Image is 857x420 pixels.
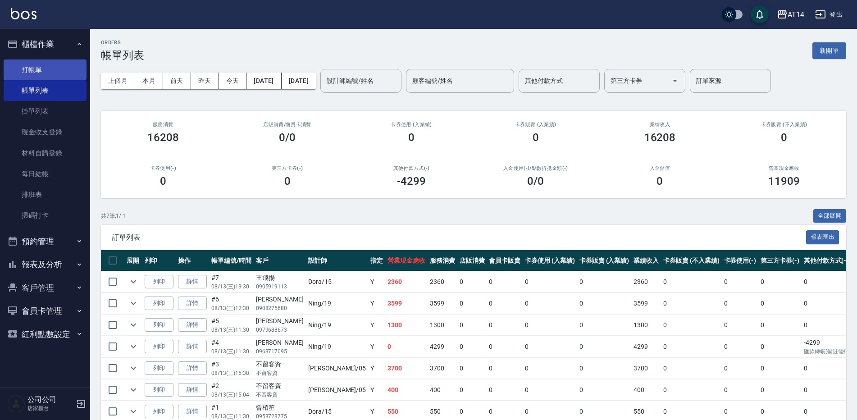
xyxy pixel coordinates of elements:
[368,271,385,292] td: Y
[385,336,428,357] td: 0
[661,271,721,292] td: 0
[4,101,87,122] a: 掛單列表
[246,73,281,89] button: [DATE]
[722,336,759,357] td: 0
[428,293,457,314] td: 3599
[484,165,587,171] h2: 入金使用(-) /點數折抵金額(-)
[4,59,87,80] a: 打帳單
[768,175,800,187] h3: 11909
[4,143,87,164] a: 材料自購登錄
[4,299,87,323] button: 會員卡管理
[811,6,846,23] button: 登出
[631,315,661,336] td: 1300
[127,297,140,310] button: expand row
[523,271,577,292] td: 0
[4,323,87,346] button: 紅利點數設定
[360,165,463,171] h2: 其他付款方式(-)
[661,358,721,379] td: 0
[577,358,632,379] td: 0
[163,73,191,89] button: 前天
[306,250,368,271] th: 設計師
[27,404,73,412] p: 店家櫃台
[631,250,661,271] th: 業績收入
[457,379,487,401] td: 0
[145,340,173,354] button: 列印
[661,379,721,401] td: 0
[211,369,251,377] p: 08/13 (三) 15:38
[147,131,179,144] h3: 16208
[385,358,428,379] td: 3700
[279,131,296,144] h3: 0/0
[722,293,759,314] td: 0
[101,212,126,220] p: 共 7 筆, 1 / 1
[124,250,142,271] th: 展開
[487,379,523,401] td: 0
[487,336,523,357] td: 0
[112,233,806,242] span: 訂單列表
[428,271,457,292] td: 2360
[758,379,802,401] td: 0
[236,122,339,128] h2: 店販消費 /會員卡消費
[209,250,254,271] th: 帳單編號/時間
[127,405,140,418] button: expand row
[661,336,721,357] td: 0
[668,73,682,88] button: Open
[209,358,254,379] td: #3
[306,336,368,357] td: Ning /19
[209,379,254,401] td: #2
[523,379,577,401] td: 0
[428,315,457,336] td: 1300
[577,250,632,271] th: 卡券販賣 (入業績)
[360,122,463,128] h2: 卡券使用 (入業績)
[178,297,207,310] a: 詳情
[661,315,721,336] td: 0
[385,271,428,292] td: 2360
[4,122,87,142] a: 現金收支登錄
[256,283,304,291] p: 0905919113
[178,275,207,289] a: 詳情
[101,73,135,89] button: 上個月
[527,175,544,187] h3: 0 /0
[256,381,304,391] div: 不留客資
[256,304,304,312] p: 0908275680
[812,46,846,55] a: 新開單
[256,403,304,412] div: 曾栢笙
[211,304,251,312] p: 08/13 (三) 12:30
[145,383,173,397] button: 列印
[176,250,209,271] th: 操作
[523,336,577,357] td: 0
[577,271,632,292] td: 0
[256,273,304,283] div: 王飛揚
[27,395,73,404] h5: 公司公司
[178,340,207,354] a: 詳情
[256,316,304,326] div: [PERSON_NAME]
[306,315,368,336] td: Ning /19
[178,318,207,332] a: 詳情
[112,122,214,128] h3: 服務消費
[256,338,304,347] div: [PERSON_NAME]
[788,9,804,20] div: AT14
[428,379,457,401] td: 400
[733,122,835,128] h2: 卡券販賣 (不入業績)
[211,347,251,356] p: 08/13 (三) 11:30
[7,395,25,413] img: Person
[385,379,428,401] td: 400
[428,358,457,379] td: 3700
[368,315,385,336] td: Y
[282,73,316,89] button: [DATE]
[145,297,173,310] button: 列印
[368,250,385,271] th: 指定
[656,175,663,187] h3: 0
[385,315,428,336] td: 1300
[135,73,163,89] button: 本月
[209,271,254,292] td: #7
[631,336,661,357] td: 4299
[457,336,487,357] td: 0
[781,131,787,144] h3: 0
[142,250,176,271] th: 列印
[4,184,87,205] a: 排班表
[577,336,632,357] td: 0
[101,49,144,62] h3: 帳單列表
[112,165,214,171] h2: 卡券使用(-)
[256,360,304,369] div: 不留客資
